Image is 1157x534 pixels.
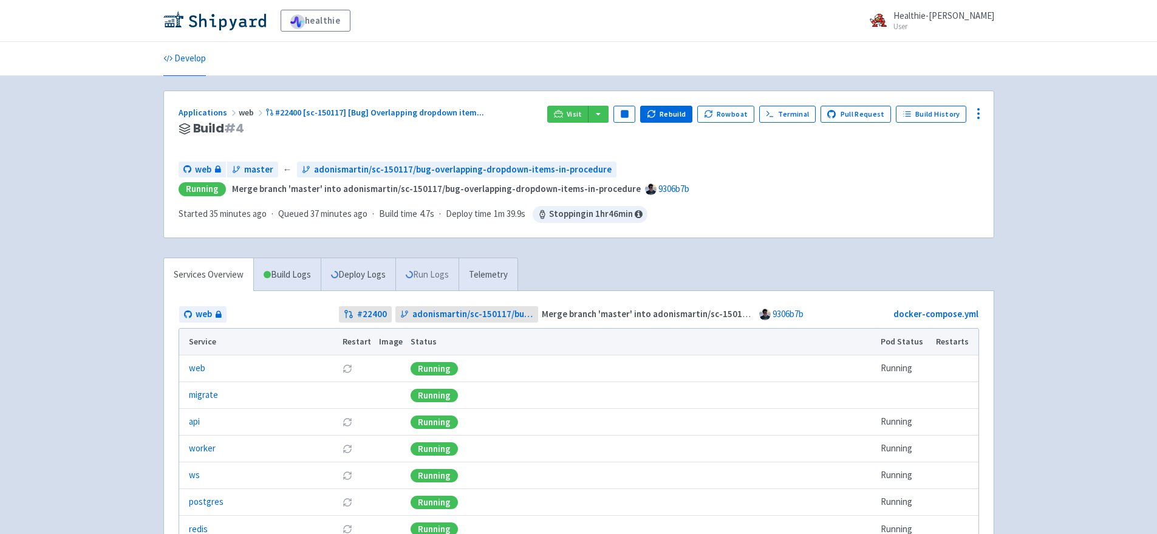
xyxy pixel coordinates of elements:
[244,163,273,177] span: master
[227,162,278,178] a: master
[406,329,876,355] th: Status
[446,207,491,221] span: Deploy time
[339,329,375,355] th: Restart
[876,329,932,355] th: Pod Status
[893,10,994,21] span: Healthie-[PERSON_NAME]
[179,329,339,355] th: Service
[411,469,458,482] div: Running
[189,415,200,429] a: api
[494,207,525,221] span: 1m 39.9s
[459,258,517,292] a: Telemetry
[411,416,458,429] div: Running
[412,307,533,321] span: adonismartin/sc-150117/bug-overlapping-dropdown-items-in-procedure
[862,11,994,30] a: Healthie-[PERSON_NAME] User
[179,208,267,219] span: Started
[310,208,367,219] time: 37 minutes ago
[542,308,951,320] strong: Merge branch 'master' into adonismartin/sc-150117/bug-overlapping-dropdown-items-in-procedure
[395,306,538,323] a: adonismartin/sc-150117/bug-overlapping-dropdown-items-in-procedure
[179,306,227,323] a: web
[210,208,267,219] time: 35 minutes ago
[932,329,978,355] th: Restarts
[375,329,406,355] th: Image
[896,106,966,123] a: Build History
[196,307,212,321] span: web
[265,107,486,118] a: #22400 [sc-150117] [Bug] Overlapping dropdown item...
[658,183,689,194] a: 9306b7b
[189,495,224,509] a: postgres
[411,442,458,456] div: Running
[297,162,616,178] a: adonismartin/sc-150117/bug-overlapping-dropdown-items-in-procedure
[697,106,754,123] button: Rowboat
[379,207,417,221] span: Build time
[193,122,244,135] span: Build
[395,258,459,292] a: Run Logs
[224,120,244,137] span: # 4
[343,524,352,534] button: Restart pod
[893,308,978,320] a: docker-compose.yml
[357,307,387,321] strong: # 22400
[189,361,205,375] a: web
[759,106,816,123] a: Terminal
[343,444,352,454] button: Restart pod
[163,42,206,76] a: Develop
[179,206,647,223] div: · · ·
[254,258,321,292] a: Build Logs
[283,163,292,177] span: ←
[179,162,226,178] a: web
[189,388,218,402] a: migrate
[640,106,692,123] button: Rebuild
[411,389,458,402] div: Running
[343,471,352,481] button: Restart pod
[893,22,994,30] small: User
[411,496,458,509] div: Running
[314,163,612,177] span: adonismartin/sc-150117/bug-overlapping-dropdown-items-in-procedure
[876,355,932,382] td: Running
[547,106,589,123] a: Visit
[179,107,239,118] a: Applications
[567,109,582,119] span: Visit
[179,182,226,196] div: Running
[411,362,458,375] div: Running
[343,498,352,507] button: Restart pod
[339,306,392,323] a: #22400
[876,489,932,516] td: Running
[876,409,932,436] td: Running
[876,462,932,489] td: Running
[343,364,352,374] button: Restart pod
[232,183,641,194] strong: Merge branch 'master' into adonismartin/sc-150117/bug-overlapping-dropdown-items-in-procedure
[343,417,352,427] button: Restart pod
[533,206,647,223] span: Stopping in 1 hr 46 min
[189,442,216,456] a: worker
[281,10,350,32] a: healthie
[876,436,932,462] td: Running
[239,107,265,118] span: web
[321,258,395,292] a: Deploy Logs
[773,308,804,320] a: 9306b7b
[275,107,484,118] span: #22400 [sc-150117] [Bug] Overlapping dropdown item ...
[163,11,266,30] img: Shipyard logo
[420,207,434,221] span: 4.7s
[278,208,367,219] span: Queued
[164,258,253,292] a: Services Overview
[613,106,635,123] button: Pause
[189,468,200,482] a: ws
[821,106,892,123] a: Pull Request
[195,163,211,177] span: web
